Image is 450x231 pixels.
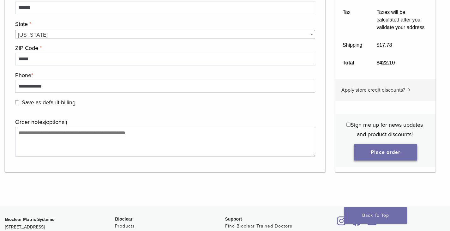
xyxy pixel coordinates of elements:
[335,36,369,54] th: Shipping
[344,207,407,224] a: Back To Top
[225,216,242,222] span: Support
[15,100,19,104] input: Save as default billing
[408,88,411,91] img: caret.svg
[115,216,132,222] span: Bioclear
[15,98,314,107] label: Save as default billing
[376,42,379,48] span: $
[15,30,315,39] span: Michigan
[5,217,54,222] strong: Bioclear Matrix Systems
[351,121,423,138] span: Sign me up for news updates and product discounts!
[115,223,135,229] a: Products
[15,43,314,53] label: ZIP Code
[225,223,292,229] a: Find Bioclear Trained Doctors
[335,3,369,36] th: Tax
[376,42,392,48] bdi: 17.78
[335,54,369,72] th: Total
[354,144,417,161] button: Place order
[15,117,314,127] label: Order notes
[45,119,67,125] span: (optional)
[15,30,315,39] span: State
[15,70,314,80] label: Phone
[376,60,395,65] bdi: 422.10
[346,123,351,127] input: Sign me up for news updates and product discounts!
[376,60,379,65] span: $
[335,220,348,226] a: Bioclear
[369,3,435,36] td: Taxes will be calculated after you validate your address
[15,19,314,29] label: State
[341,87,405,93] span: Apply store credit discounts?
